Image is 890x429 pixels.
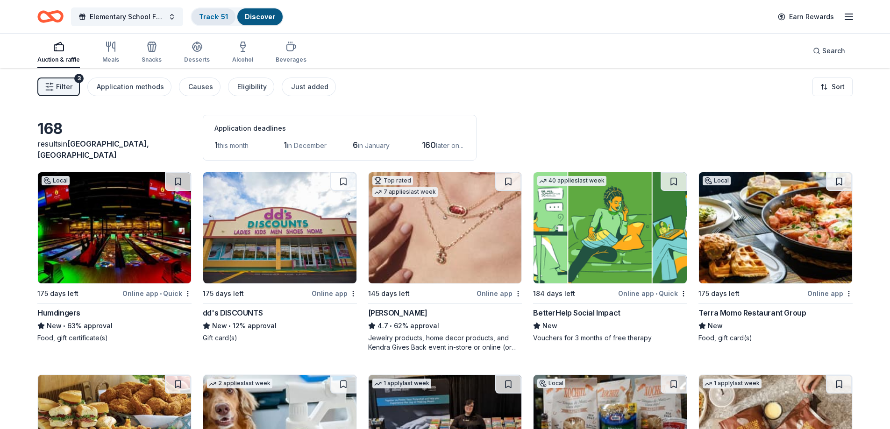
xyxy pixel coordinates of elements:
div: dd's DISCOUNTS [203,307,263,318]
span: Search [822,45,845,56]
div: Food, gift certificate(s) [37,333,192,343]
div: Vouchers for 3 months of free therapy [533,333,687,343]
span: 4.7 [377,320,388,331]
button: Just added [282,77,336,96]
div: Jewelry products, home decor products, and Kendra Gives Back event in-store or online (or both!) ... [368,333,522,352]
div: Beverages [276,56,306,63]
span: Elementary School Fundraiser/ Tricky Tray [90,11,164,22]
div: Application deadlines [214,123,465,134]
img: Image for Terra Momo Restaurant Group [699,172,852,283]
button: Meals [102,37,119,68]
span: Filter [56,81,72,92]
div: 184 days left [533,288,575,299]
button: Track· 51Discover [191,7,284,26]
img: Image for BetterHelp Social Impact [534,172,687,283]
div: results [37,138,192,161]
span: 160 [422,140,436,150]
div: 145 days left [368,288,410,299]
button: Beverages [276,37,306,68]
div: Auction & raffle [37,56,80,63]
div: Online app [312,288,357,299]
button: Search [805,42,853,60]
div: Terra Momo Restaurant Group [698,307,806,318]
a: Image for Kendra ScottTop rated7 applieslast week145 days leftOnline app[PERSON_NAME]4.7•62% appr... [368,172,522,352]
div: Local [703,176,731,185]
button: Sort [812,77,853,96]
div: Local [537,379,565,388]
img: Image for dd's DISCOUNTS [203,172,356,283]
button: Filter3 [37,77,80,96]
span: in January [358,141,390,149]
div: Just added [291,81,328,92]
span: • [63,322,65,330]
a: Track· 51 [199,13,228,21]
span: [GEOGRAPHIC_DATA], [GEOGRAPHIC_DATA] [37,139,149,160]
a: Image for BetterHelp Social Impact40 applieslast week184 days leftOnline app•QuickBetterHelp Soci... [533,172,687,343]
a: Earn Rewards [772,8,840,25]
div: Eligibility [237,81,267,92]
span: in [37,139,149,160]
div: 7 applies last week [372,187,438,197]
div: 12% approval [203,320,357,331]
div: Gift card(s) [203,333,357,343]
div: Online app Quick [618,288,687,299]
button: Desserts [184,37,210,68]
a: Image for Terra Momo Restaurant GroupLocal175 days leftOnline appTerra Momo Restaurant GroupNewFo... [698,172,853,343]
span: Sort [832,81,845,92]
div: Online app [477,288,522,299]
div: Application methods [97,81,164,92]
div: Snacks [142,56,162,63]
div: 1 apply last week [372,379,431,388]
span: 1 [214,140,218,150]
div: [PERSON_NAME] [368,307,427,318]
div: Online app Quick [122,288,192,299]
button: Snacks [142,37,162,68]
div: Online app [807,288,853,299]
span: • [390,322,392,330]
span: • [160,290,162,297]
a: Image for HumdingersLocal175 days leftOnline app•QuickHumdingersNew•63% approvalFood, gift certif... [37,172,192,343]
div: Meals [102,56,119,63]
button: Alcohol [232,37,253,68]
div: 175 days left [37,288,78,299]
div: 168 [37,120,192,138]
button: Causes [179,77,221,96]
div: Local [42,176,70,185]
span: 6 [353,140,358,150]
div: 62% approval [368,320,522,331]
div: Alcohol [232,56,253,63]
div: Causes [188,81,213,92]
span: New [708,320,723,331]
div: Desserts [184,56,210,63]
div: 1 apply last week [703,379,762,388]
span: this month [218,141,249,149]
span: in December [287,141,327,149]
div: 63% approval [37,320,192,331]
span: New [212,320,227,331]
span: New [542,320,557,331]
a: Discover [245,13,275,21]
span: 1 [284,140,287,150]
button: Auction & raffle [37,37,80,68]
a: Image for dd's DISCOUNTS175 days leftOnline appdd's DISCOUNTSNew•12% approvalGift card(s) [203,172,357,343]
button: Application methods [87,77,171,96]
div: 2 applies last week [207,379,272,388]
span: later on... [436,141,463,149]
div: BetterHelp Social Impact [533,307,620,318]
span: • [655,290,657,297]
div: Food, gift card(s) [698,333,853,343]
span: New [47,320,62,331]
img: Image for Humdingers [38,172,191,283]
div: 40 applies last week [537,176,606,186]
span: • [228,322,231,330]
a: Home [37,6,64,28]
div: Humdingers [37,307,80,318]
button: Eligibility [228,77,274,96]
button: Elementary School Fundraiser/ Tricky Tray [71,7,183,26]
div: 175 days left [203,288,244,299]
div: 175 days left [698,288,740,299]
img: Image for Kendra Scott [369,172,522,283]
div: 3 [74,74,84,83]
div: Top rated [372,176,413,185]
